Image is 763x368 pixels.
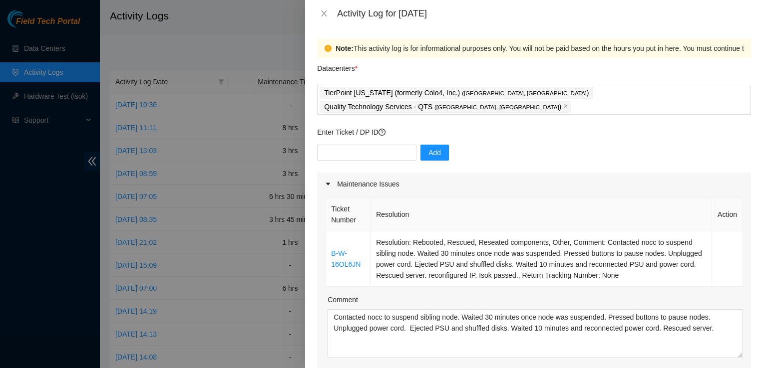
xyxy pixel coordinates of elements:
span: Add [428,147,441,158]
span: ( [GEOGRAPHIC_DATA], [GEOGRAPHIC_DATA] [434,104,559,110]
td: Resolution: Rebooted, Rescued, Reseated components, Other, Comment: Contacted nocc to suspend sib... [371,231,712,287]
span: ( [GEOGRAPHIC_DATA], [GEOGRAPHIC_DATA] [462,90,587,96]
strong: Note: [336,43,354,54]
span: exclamation-circle [325,45,332,52]
p: Datacenters [317,58,358,74]
span: question-circle [379,129,385,136]
textarea: Comment [328,309,743,358]
button: Close [317,9,331,18]
p: Quality Technology Services - QTS ) [324,101,561,113]
a: B-W-16OL6JN [331,249,361,268]
div: Maintenance Issues [317,173,751,195]
th: Action [712,198,743,231]
span: caret-right [325,181,331,187]
th: Ticket Number [326,198,371,231]
span: close [320,9,328,17]
button: Add [420,145,449,161]
p: Enter Ticket / DP ID [317,127,751,138]
th: Resolution [371,198,712,231]
p: TierPoint [US_STATE] (formerly Colo4, Inc.) ) [324,87,589,99]
div: Activity Log for [DATE] [337,8,751,19]
label: Comment [328,294,358,305]
span: close [563,104,568,110]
